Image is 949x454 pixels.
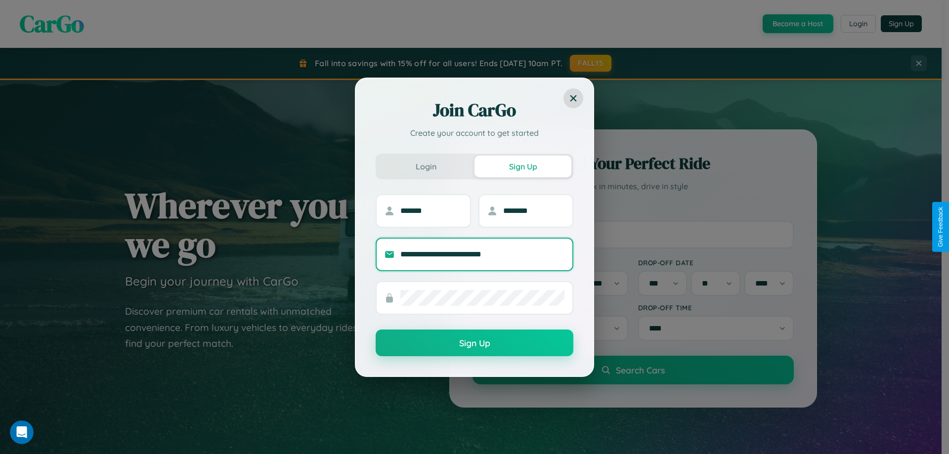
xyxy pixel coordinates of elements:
button: Login [378,156,474,177]
button: Sign Up [474,156,571,177]
p: Create your account to get started [376,127,573,139]
div: Give Feedback [937,207,944,247]
h2: Join CarGo [376,98,573,122]
button: Sign Up [376,330,573,356]
iframe: Intercom live chat [10,420,34,444]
